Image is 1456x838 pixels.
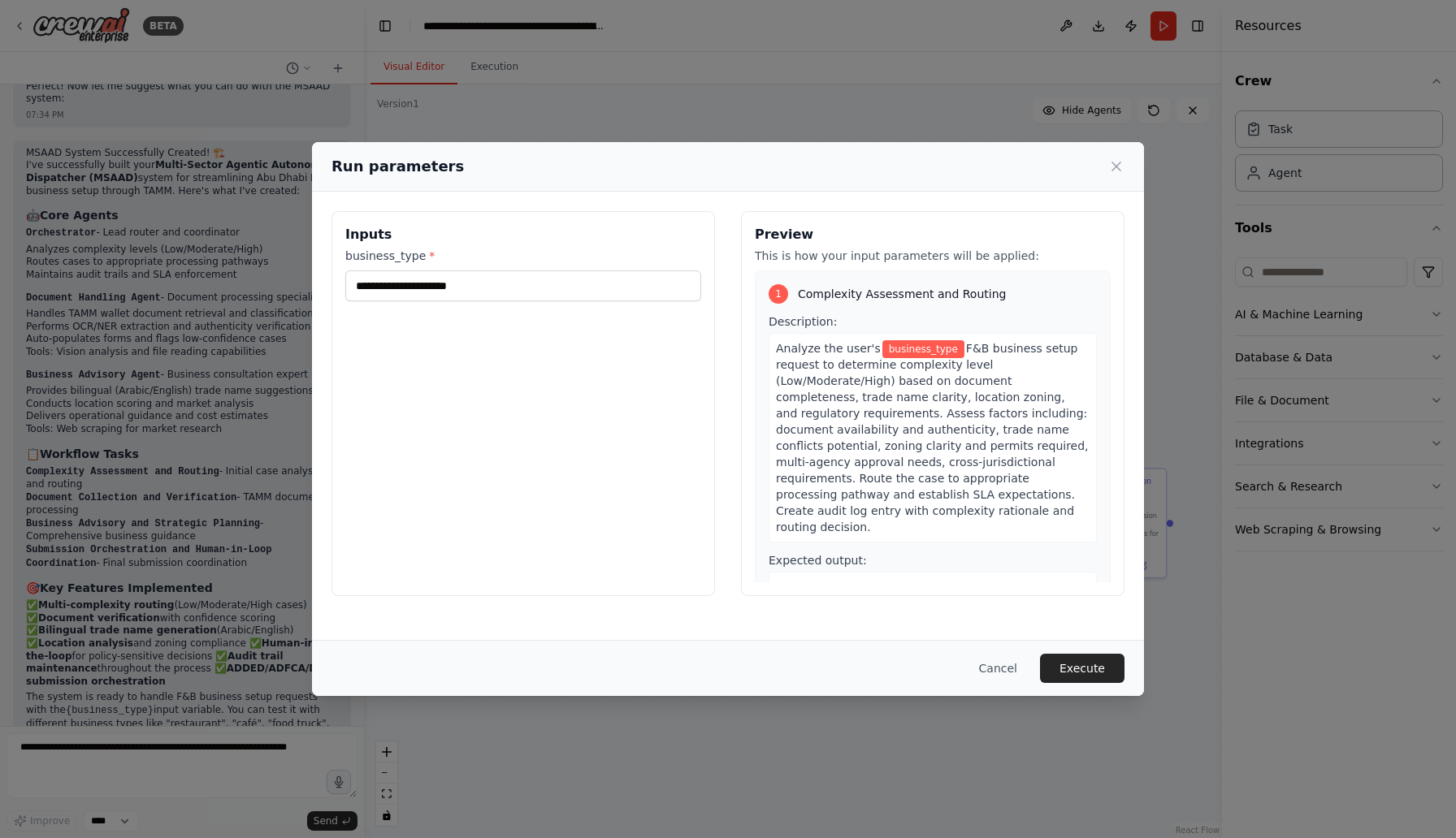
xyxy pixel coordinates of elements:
[345,248,701,264] label: business_type
[345,225,701,244] h3: Inputs
[755,225,1111,244] h3: Preview
[769,315,837,328] span: Description:
[776,342,881,355] span: Analyze the user's
[882,340,964,358] span: Variable: business_type
[798,286,1006,302] span: Complexity Assessment and Routing
[966,654,1030,683] button: Cancel
[776,581,1085,675] span: A complexity assessment report in JSON format containing: complexity_level (Low/Moderate/High), r...
[1040,654,1124,683] button: Execute
[331,155,464,178] h2: Run parameters
[769,554,867,567] span: Expected output:
[755,248,1111,264] p: This is how your input parameters will be applied:
[769,284,788,304] div: 1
